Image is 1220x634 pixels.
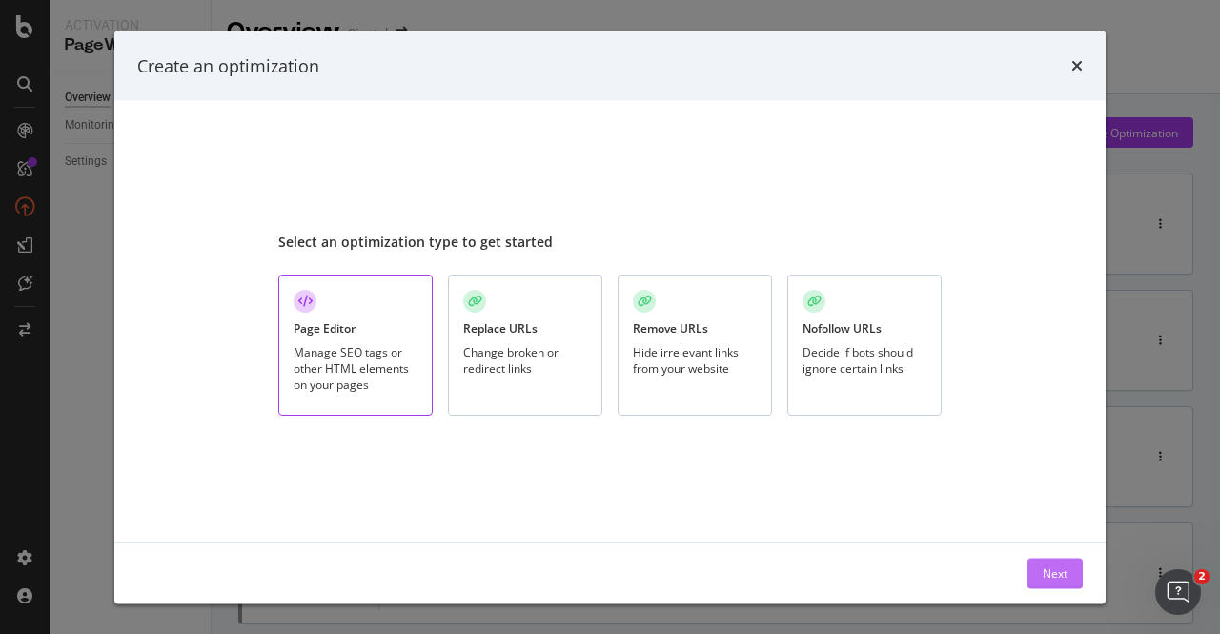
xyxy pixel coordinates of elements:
[294,344,417,393] div: Manage SEO tags or other HTML elements on your pages
[633,344,757,377] div: Hide irrelevant links from your website
[803,344,926,377] div: Decide if bots should ignore certain links
[1155,569,1201,615] iframe: Intercom live chat
[1071,53,1083,78] div: times
[294,319,356,336] div: Page Editor
[463,344,587,377] div: Change broken or redirect links
[1027,558,1083,588] button: Next
[1043,564,1067,581] div: Next
[137,53,319,78] div: Create an optimization
[633,319,708,336] div: Remove URLs
[1194,569,1210,584] span: 2
[463,319,538,336] div: Replace URLs
[114,31,1106,603] div: modal
[278,232,942,251] div: Select an optimization type to get started
[803,319,882,336] div: Nofollow URLs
